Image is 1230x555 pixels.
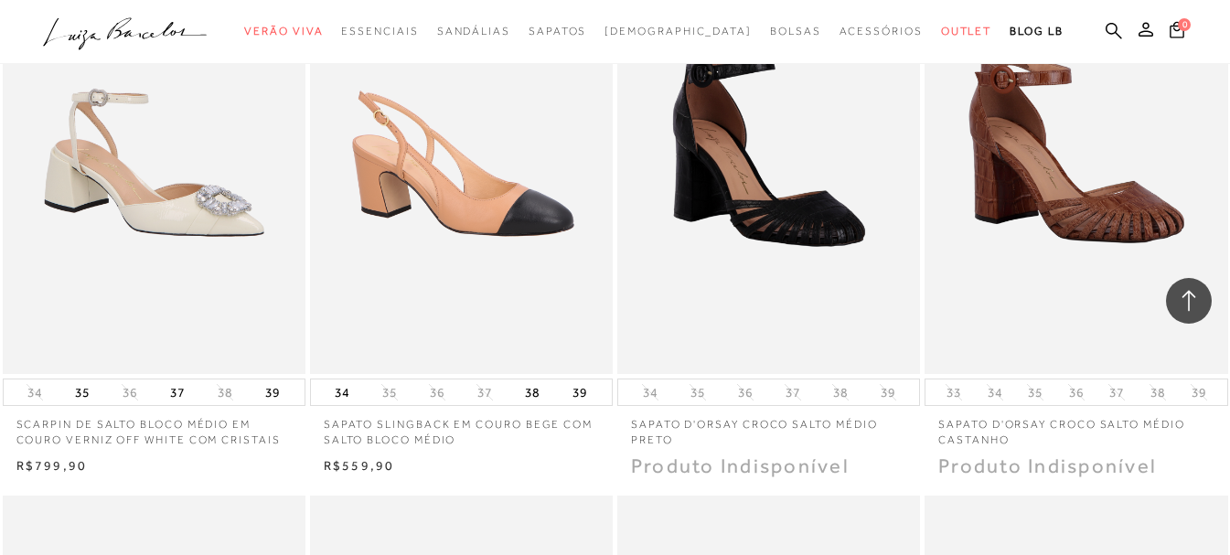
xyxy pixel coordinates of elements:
button: 34 [22,384,48,401]
button: 36 [424,384,450,401]
button: 34 [982,384,1008,401]
span: R$799,90 [16,458,88,473]
button: 39 [260,379,285,405]
a: noSubCategoriesText [437,15,510,48]
span: Produto Indisponível [938,454,1157,477]
button: 35 [685,384,711,401]
a: noSubCategoriesText [529,15,586,48]
a: noSubCategoriesText [244,15,323,48]
button: 35 [1022,384,1048,401]
button: 38 [828,384,853,401]
span: Sandálias [437,25,510,37]
button: 34 [637,384,663,401]
a: noSubCategoriesText [341,15,418,48]
button: 38 [519,379,545,405]
a: SAPATO D'ORSAY CROCO SALTO MÉDIO PRETO [617,406,920,448]
button: 33 [941,384,967,401]
span: R$559,90 [324,458,395,473]
a: BLOG LB [1010,15,1063,48]
button: 34 [329,379,355,405]
button: 37 [165,379,190,405]
button: 35 [377,384,402,401]
a: noSubCategoriesText [840,15,923,48]
button: 36 [1064,384,1089,401]
button: 37 [780,384,806,401]
a: noSubCategoriesText [941,15,992,48]
span: 0 [1178,18,1191,31]
button: 36 [733,384,758,401]
a: noSubCategoriesText [604,15,752,48]
a: SAPATO SLINGBACK EM COURO BEGE COM SALTO BLOCO MÉDIO [310,406,613,448]
button: 37 [472,384,497,401]
button: 38 [212,384,238,401]
span: [DEMOGRAPHIC_DATA] [604,25,752,37]
span: Produto Indisponível [631,454,850,477]
a: SAPATO D'ORSAY CROCO SALTO MÉDIO CASTANHO [925,406,1227,448]
button: 39 [567,379,593,405]
button: 39 [1186,384,1212,401]
button: 37 [1104,384,1129,401]
span: BLOG LB [1010,25,1063,37]
span: Essenciais [341,25,418,37]
button: 36 [117,384,143,401]
a: noSubCategoriesText [770,15,821,48]
span: Bolsas [770,25,821,37]
button: 0 [1164,20,1190,45]
button: 38 [1145,384,1171,401]
span: Sapatos [529,25,586,37]
span: Acessórios [840,25,923,37]
a: SCARPIN DE SALTO BLOCO MÉDIO EM COURO VERNIZ OFF WHITE COM CRISTAIS [3,406,305,448]
span: Verão Viva [244,25,323,37]
button: 39 [875,384,901,401]
button: 35 [70,379,95,405]
span: Outlet [941,25,992,37]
